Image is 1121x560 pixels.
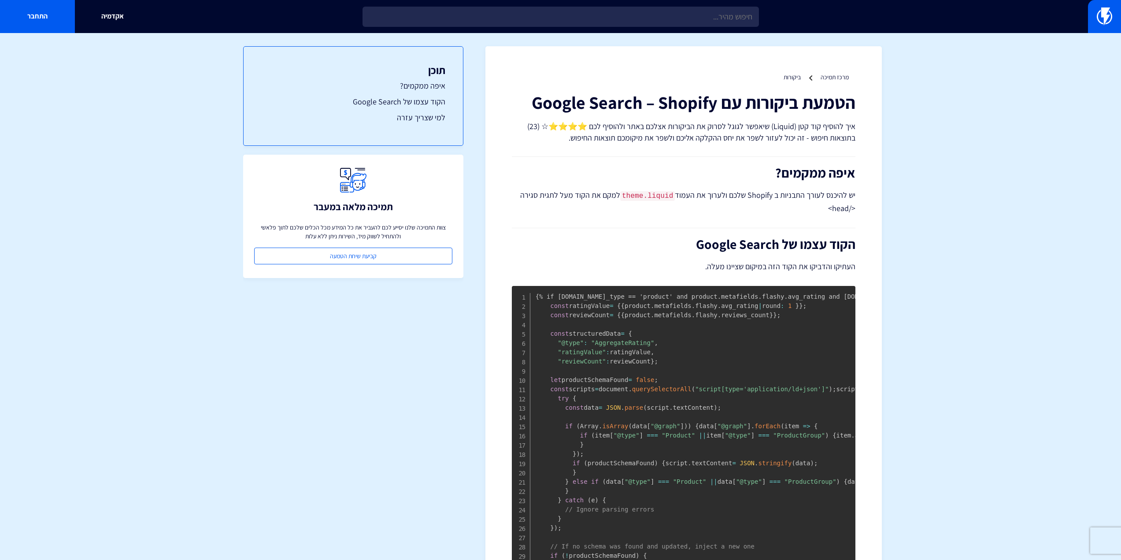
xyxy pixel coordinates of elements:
[584,460,587,467] span: (
[788,302,792,309] span: 1
[643,404,647,411] span: (
[602,478,606,485] span: (
[733,478,736,485] span: [
[714,423,717,430] span: [
[773,312,777,319] span: }
[636,376,654,383] span: false
[558,339,584,346] span: "@type"
[628,386,632,393] span: .
[762,478,766,485] span: ]
[558,524,561,531] span: ;
[647,432,658,439] span: ===
[254,248,452,264] a: קביעת שיחת הטמעה
[512,166,855,180] h2: איפה ממקמים?
[565,552,569,559] span: !
[758,460,792,467] span: stringify
[799,302,803,309] span: }
[654,339,658,346] span: ,
[740,460,755,467] span: JSON
[832,386,836,393] span: ;
[591,432,595,439] span: (
[602,497,606,504] span: {
[651,358,654,365] span: }
[580,432,588,439] span: if
[643,552,647,559] span: {
[261,64,445,76] h3: תוכן
[573,395,576,402] span: {
[628,423,632,430] span: (
[610,302,613,309] span: =
[554,524,558,531] span: )
[832,432,836,439] span: {
[565,487,569,494] span: }
[758,432,770,439] span: ===
[621,302,625,309] span: {
[758,302,762,309] span: |
[651,423,680,430] span: "@graph"
[614,432,640,439] span: "@type"
[591,339,654,346] span: "AggregateRating"
[617,302,621,309] span: {
[621,330,625,337] span: =
[576,450,580,457] span: )
[550,330,569,337] span: const
[550,552,558,559] span: if
[654,460,658,467] span: )
[692,312,695,319] span: .
[770,312,773,319] span: }
[573,478,588,485] span: else
[558,515,561,522] span: }
[673,478,707,485] span: "Product"
[718,302,721,309] span: .
[550,376,561,383] span: let
[721,432,725,439] span: [
[261,96,445,108] a: הקוד עצמו של Google Search
[699,432,707,439] span: ||
[512,121,855,143] p: איך להוסיף קוד קטן (Liquid) שיאפשר לגוגל לסרוק את הביקורות אצלכם באתר ולהוסיף לכם ⭐️⭐️⭐️⭐️☆ (23) ...
[550,302,569,309] span: const
[606,404,621,411] span: JSON
[580,441,584,448] span: }
[550,386,569,393] span: const
[261,80,445,92] a: איפה ממקמים?
[851,432,855,439] span: .
[314,201,393,212] h3: תמיכה מלאה במעבר
[254,223,452,241] p: צוות התמיכה שלנו יסייע לכם להעביר את כל המידע מכל הכלים שלכם לתוך פלאשי ולהתחיל לשווק מיד, השירות...
[784,423,799,430] span: item
[625,404,643,411] span: parse
[844,478,847,485] span: {
[602,423,628,430] span: isArray
[814,423,818,430] span: {
[810,460,814,467] span: )
[606,358,610,365] span: :
[784,73,801,81] a: ביקורות
[829,386,832,393] span: )
[647,423,651,430] span: [
[595,386,599,393] span: =
[814,460,818,467] span: ;
[620,191,675,201] code: theme.liquid
[732,460,736,467] span: =
[710,478,718,485] span: ||
[550,543,755,550] span: // If no schema was found and updated, inject a new one
[621,312,625,319] span: {
[580,450,584,457] span: ;
[725,432,751,439] span: "@type"
[803,423,810,430] span: =>
[695,386,829,393] span: "script[type='application/ld+json']"
[795,302,799,309] span: }
[610,312,613,319] span: =
[640,432,643,439] span: ]
[595,497,599,504] span: )
[718,404,721,411] span: ;
[573,450,576,457] span: }
[770,478,781,485] span: ===
[747,423,751,430] span: ]
[688,423,691,430] span: )
[781,423,784,430] span: (
[651,312,654,319] span: .
[512,260,855,273] p: העתיקו והדביקו את הקוד הזה במיקום שציינו מעלה.
[777,312,781,319] span: ;
[558,395,569,402] span: try
[599,404,602,411] span: =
